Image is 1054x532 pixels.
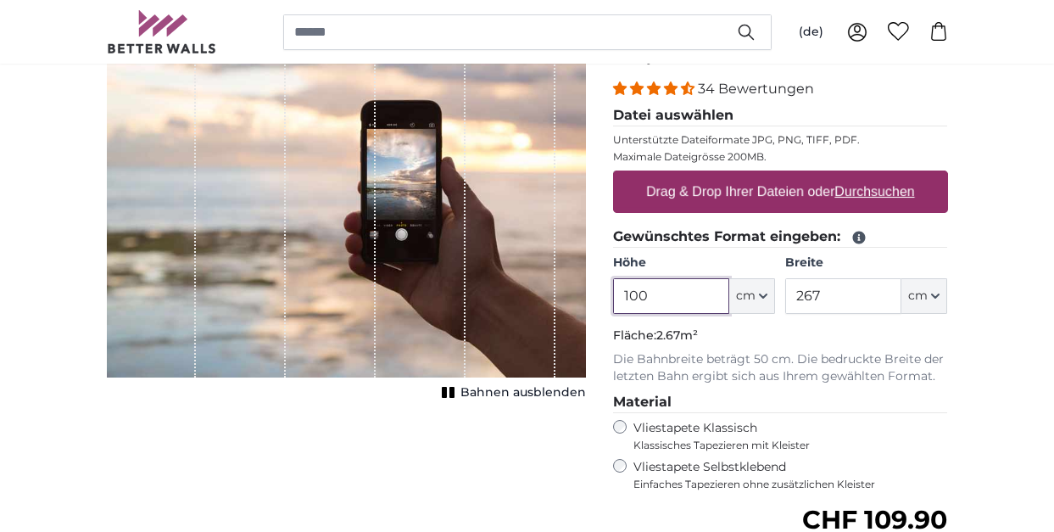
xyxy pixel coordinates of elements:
[437,381,586,405] button: Bahnen ausblenden
[785,17,837,48] button: (de)
[736,288,756,305] span: cm
[613,150,948,164] p: Maximale Dateigrösse 200MB.
[698,81,814,97] span: 34 Bewertungen
[633,439,934,452] span: Klassisches Tapezieren mit Kleister
[613,328,948,344] p: Fläche:
[107,10,217,53] img: Betterwalls
[613,133,948,147] p: Unterstützte Dateiformate JPG, PNG, TIFF, PDF.
[908,288,928,305] span: cm
[460,384,586,401] span: Bahnen ausblenden
[639,175,922,209] label: Drag & Drop Ihrer Dateien oder
[901,278,947,314] button: cm
[613,351,948,385] p: Die Bahnbreite beträgt 50 cm. Die bedruckte Breite der letzten Bahn ergibt sich aus Ihrem gewählt...
[613,81,698,97] span: 4.32 stars
[633,478,948,491] span: Einfaches Tapezieren ohne zusätzlichen Kleister
[785,255,947,272] label: Breite
[613,255,775,272] label: Höhe
[729,278,775,314] button: cm
[613,105,948,126] legend: Datei auswählen
[613,227,948,248] legend: Gewünschtes Format eingeben:
[107,18,586,405] div: 1 of 1
[834,184,914,199] u: Durchsuchen
[633,420,934,452] label: Vliestapete Klassisch
[633,459,948,491] label: Vliestapete Selbstklebend
[656,328,698,343] span: 2.67m²
[613,392,948,413] legend: Material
